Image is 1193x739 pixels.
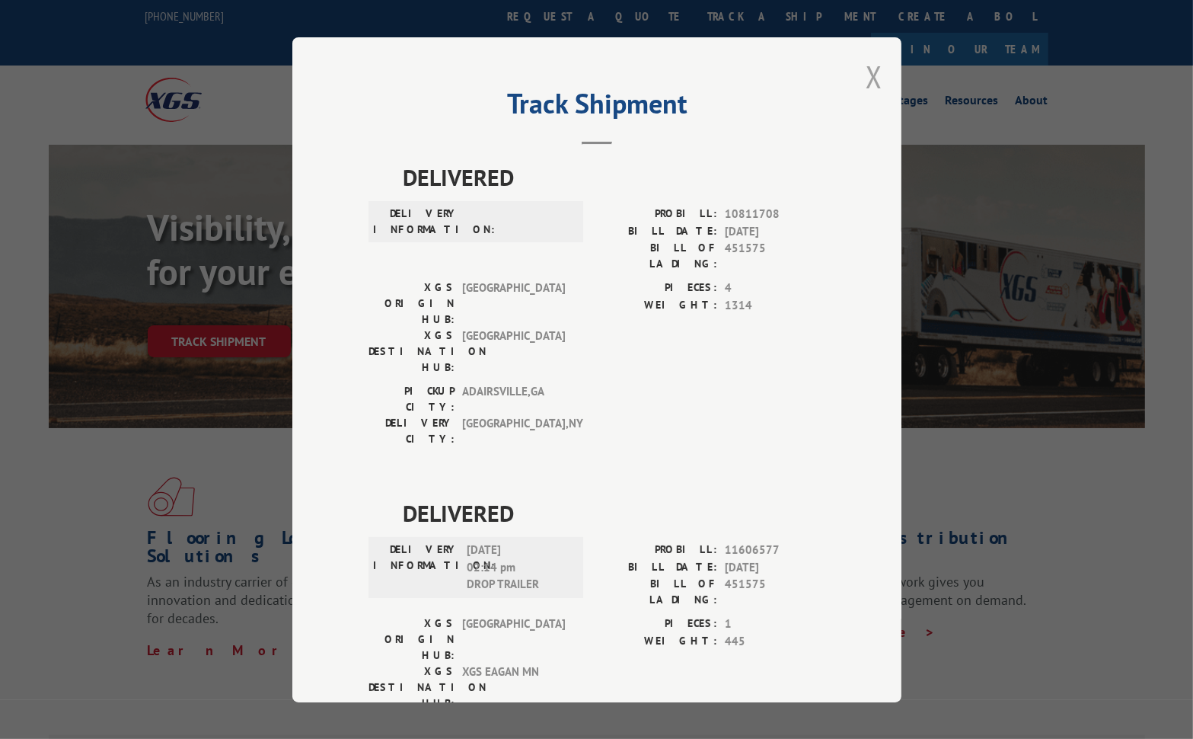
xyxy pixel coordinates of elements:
[462,415,565,447] span: [GEOGRAPHIC_DATA] , NY
[368,616,455,664] label: XGS ORIGIN HUB:
[462,616,565,664] span: [GEOGRAPHIC_DATA]
[597,296,717,314] label: WEIGHT:
[403,496,825,530] span: DELIVERED
[725,240,825,272] span: 451575
[725,542,825,559] span: 11606577
[462,664,565,712] span: XGS EAGAN MN
[403,160,825,194] span: DELIVERED
[597,280,717,297] label: PIECES:
[462,280,565,328] span: [GEOGRAPHIC_DATA]
[597,576,717,608] label: BILL OF LADING:
[467,542,569,593] span: [DATE] 02:14 pm DROP TRAILER
[725,576,825,608] span: 451575
[725,222,825,240] span: [DATE]
[725,280,825,297] span: 4
[866,56,882,97] button: Close modal
[725,296,825,314] span: 1314
[373,206,459,238] label: DELIVERY INFORMATION:
[368,93,825,122] h2: Track Shipment
[368,415,455,447] label: DELIVERY CITY:
[597,222,717,240] label: BILL DATE:
[462,383,565,415] span: ADAIRSVILLE , GA
[368,664,455,712] label: XGS DESTINATION HUB:
[373,542,459,593] label: DELIVERY INFORMATION:
[725,206,825,223] span: 10811708
[368,328,455,376] label: XGS DESTINATION HUB:
[368,280,455,328] label: XGS ORIGIN HUB:
[368,383,455,415] label: PICKUP CITY:
[597,240,717,272] label: BILL OF LADING:
[597,542,717,559] label: PROBILL:
[597,616,717,633] label: PIECES:
[597,558,717,576] label: BILL DATE:
[597,632,717,650] label: WEIGHT:
[725,558,825,576] span: [DATE]
[462,328,565,376] span: [GEOGRAPHIC_DATA]
[597,206,717,223] label: PROBILL:
[725,616,825,633] span: 1
[725,632,825,650] span: 445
